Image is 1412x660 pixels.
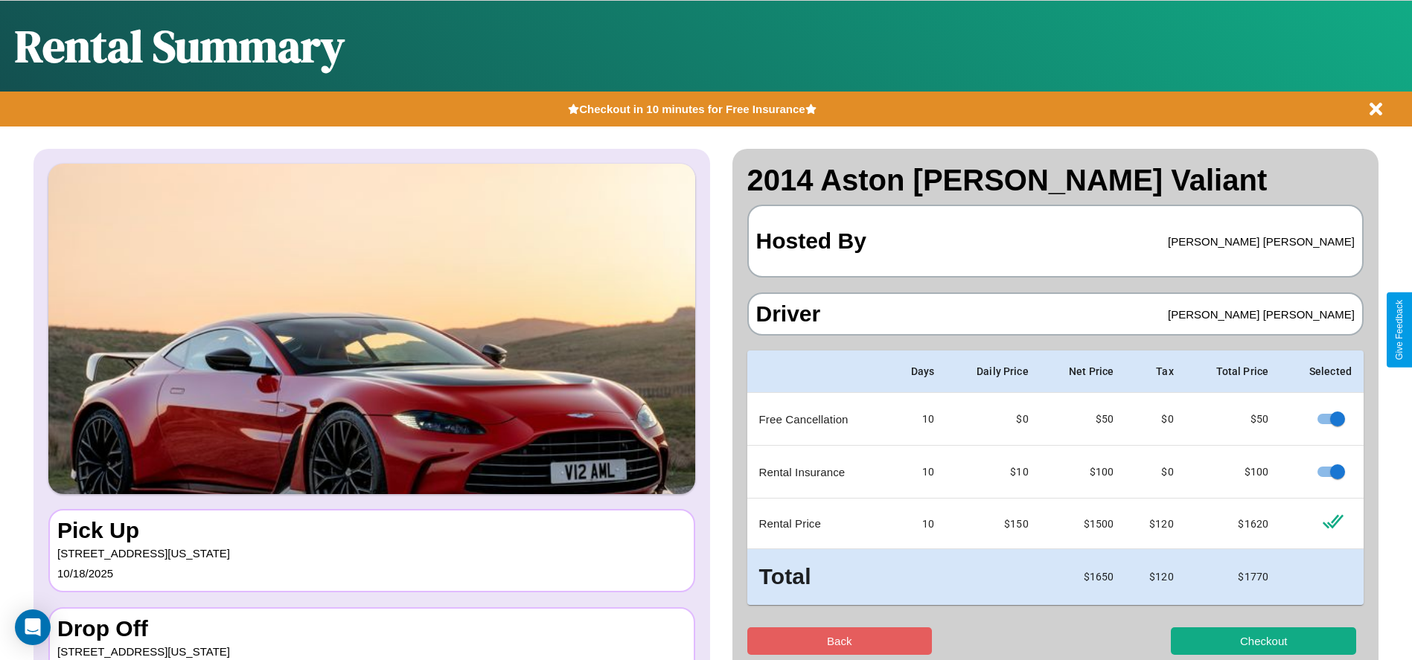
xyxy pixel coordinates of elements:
p: Free Cancellation [759,409,876,429]
td: $ 1620 [1186,499,1281,549]
button: Checkout [1171,627,1356,655]
td: $ 50 [1041,393,1126,446]
p: Rental Price [759,513,876,534]
td: $ 1650 [1041,549,1126,605]
div: Give Feedback [1394,300,1405,360]
p: [STREET_ADDRESS][US_STATE] [57,543,686,563]
th: Total Price [1186,350,1281,393]
td: $ 100 [1186,446,1281,499]
table: simple table [747,350,1364,605]
td: $0 [946,393,1040,446]
p: Rental Insurance [759,462,876,482]
h3: Drop Off [57,616,686,641]
td: 10 [887,446,946,499]
td: $ 100 [1041,446,1126,499]
div: Open Intercom Messenger [15,609,51,645]
td: $ 50 [1186,393,1281,446]
p: 10 / 18 / 2025 [57,563,686,583]
td: $ 120 [1125,499,1185,549]
h3: Total [759,561,876,593]
td: 10 [887,499,946,549]
p: [PERSON_NAME] [PERSON_NAME] [1168,304,1355,324]
h3: Hosted By [756,214,866,269]
th: Selected [1280,350,1364,393]
td: 10 [887,393,946,446]
td: $0 [1125,393,1185,446]
th: Days [887,350,946,393]
td: $0 [1125,446,1185,499]
button: Back [747,627,933,655]
h3: Driver [756,301,821,327]
h1: Rental Summary [15,16,345,77]
td: $ 1770 [1186,549,1281,605]
h2: 2014 Aston [PERSON_NAME] Valiant [747,164,1364,197]
th: Tax [1125,350,1185,393]
td: $ 1500 [1041,499,1126,549]
th: Daily Price [946,350,1040,393]
td: $10 [946,446,1040,499]
td: $ 150 [946,499,1040,549]
b: Checkout in 10 minutes for Free Insurance [579,103,805,115]
td: $ 120 [1125,549,1185,605]
p: [PERSON_NAME] [PERSON_NAME] [1168,231,1355,251]
h3: Pick Up [57,518,686,543]
th: Net Price [1041,350,1126,393]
